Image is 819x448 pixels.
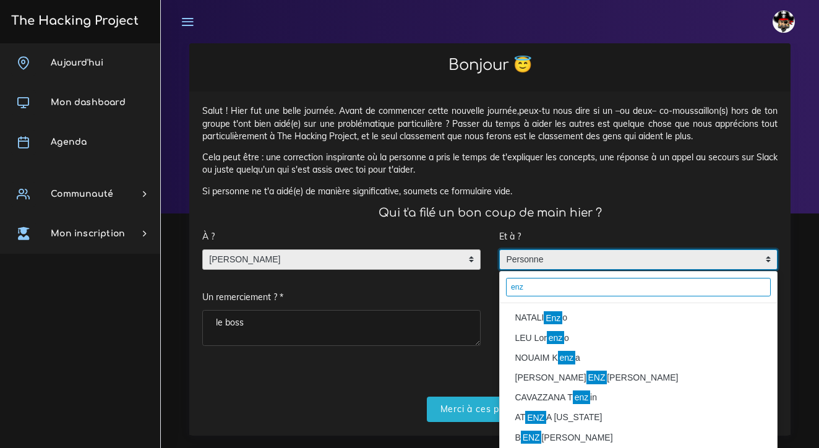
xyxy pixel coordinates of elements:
[202,185,778,197] p: Si personne ne t'a aidé(e) de manière significative, soumets ce formulaire vide.
[500,388,777,408] li: CAVAZZANA T in
[202,224,215,249] label: À ?
[558,351,575,364] mark: enz
[202,285,283,311] label: Un remerciement ? *
[773,11,795,33] img: avatar
[500,250,758,270] span: Personne
[202,151,778,176] p: Cela peut être : une correction inspirante où la personne a pris le temps de t'expliquer les conc...
[51,58,103,67] span: Aujourd'hui
[586,371,607,384] mark: ENZ
[525,411,546,424] mark: ENZ
[500,308,777,328] li: NATALI o
[51,229,125,238] span: Mon inscription
[202,56,778,74] h2: Bonjour 😇
[521,431,542,444] mark: ENZ
[51,98,126,107] span: Mon dashboard
[500,408,777,428] li: AT A [US_STATE]
[500,428,777,447] li: B [PERSON_NAME]
[7,14,139,28] h3: The Hacking Project
[51,189,113,199] span: Communauté
[500,348,777,368] li: NOUAIM K a
[500,368,777,387] li: [PERSON_NAME] [PERSON_NAME]
[51,137,87,147] span: Agenda
[547,331,564,345] mark: enz
[202,206,778,220] h4: Qui t'a filé un bon coup de main hier ?
[499,224,521,249] label: Et à ?
[573,390,590,404] mark: enz
[544,311,562,325] mark: Enz
[203,250,461,270] span: [PERSON_NAME]
[500,328,777,348] li: LEU Lor o
[506,278,771,296] input: écrivez 3 charactères minimum pour afficher les résultats
[202,105,778,142] p: Salut ! Hier fut une belle journée. Avant de commencer cette nouvelle journée,peux-tu nous dire s...
[427,397,554,422] input: Merci à ces personnes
